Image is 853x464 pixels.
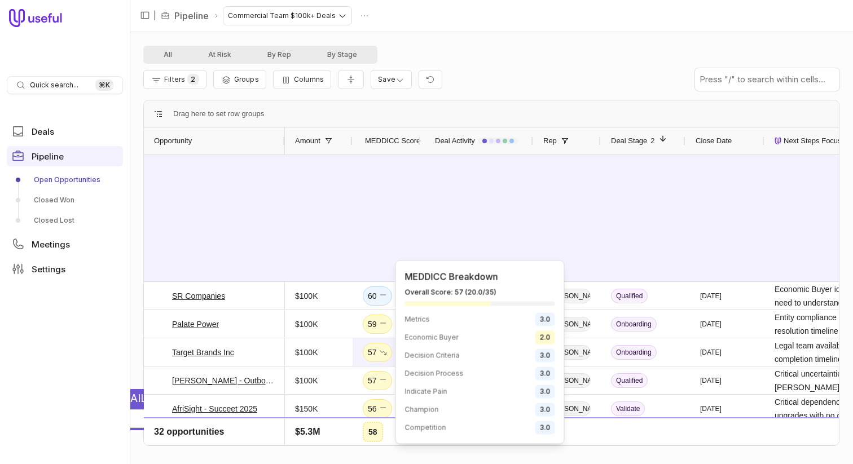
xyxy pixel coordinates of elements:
span: No change [379,430,387,444]
time: [DATE] [700,291,722,301]
span: Deal Activity [435,134,475,148]
span: 3.0 [535,421,555,435]
time: [DATE] [700,376,722,385]
span: No change [379,289,387,303]
span: Quick search... [30,81,78,90]
span: Next Steps Focus [784,134,842,148]
time: [DATE] [700,320,722,329]
a: SR Companies [172,289,225,303]
span: 3.0 [535,349,555,363]
span: Competition [405,423,446,432]
span: Validate [611,401,645,416]
span: [PERSON_NAME] [543,289,591,303]
span: Overall Score: 57 ( 20.0 / 35 ) [405,288,496,297]
span: Indicate Pain [405,387,447,396]
span: Champion [405,405,439,414]
div: 56 [368,402,387,416]
span: $150K [295,402,318,416]
span: 3.0 [535,385,555,399]
a: Target Brands Inc [172,346,234,359]
button: Actions [356,7,373,24]
div: MEDDICC Breakdown [405,270,555,284]
a: Settings [7,259,123,279]
span: Pipeline [32,152,64,161]
span: 3.0 [535,313,555,326]
span: Columns [294,75,324,83]
div: 57 [368,374,387,387]
span: MEDDICC Score [365,134,420,148]
button: Filter Pipeline [143,70,206,89]
span: 2 [187,74,199,85]
span: Deal Stage [611,134,647,148]
span: $100K [295,374,318,387]
span: Metrics [405,315,430,324]
button: Create a new saved view [371,70,412,89]
a: Viasat [172,430,194,444]
kbd: ⌘ K [95,79,113,91]
div: 59 [368,317,387,331]
button: By Rep [249,48,309,61]
a: Closed Won [7,191,123,209]
span: Decision Process [405,369,464,378]
span: 3.0 [535,403,555,417]
span: Decision Criteria [405,351,460,360]
span: Save [378,75,395,83]
time: [DATE] [700,432,722,441]
button: Group Pipeline [213,70,266,89]
span: Onboarding [611,317,657,332]
a: Closed Lost [7,211,123,229]
span: 3.0 [535,367,555,381]
a: Meetings [7,234,123,254]
span: Qualified [611,289,648,303]
span: Qualified [611,373,648,388]
div: 56 [368,430,387,444]
button: Columns [273,70,331,89]
span: [PERSON_NAME] [543,430,591,444]
button: By Stage [309,48,375,61]
a: [PERSON_NAME] - Outbound [172,374,275,387]
span: No change [379,374,387,387]
a: Pipeline [7,146,123,166]
input: Press "/" to search within cells... [695,68,839,91]
span: Deals [32,127,54,136]
span: Economic Buyer [405,333,459,342]
span: Settings [32,265,65,273]
span: 2 [647,134,654,148]
time: [DATE] [700,404,722,413]
time: [DATE] [700,348,722,357]
span: $100K [295,430,318,444]
span: Opportunity [154,134,192,148]
span: [PERSON_NAME] [543,373,591,388]
span: Amount [295,134,320,148]
a: AfriSight - Succeet 2025 [172,402,257,416]
a: Open Opportunities [7,171,123,189]
button: All [146,48,190,61]
span: No change [379,402,387,416]
span: Onboarding [611,345,657,360]
span: [PERSON_NAME] [543,345,591,360]
span: No change [379,317,387,331]
span: 2.0 [535,331,555,344]
span: Close Date [696,134,732,148]
button: Collapse sidebar [137,7,153,24]
a: Pipeline [174,9,209,23]
div: Row Groups [173,107,264,121]
button: At Risk [190,48,249,61]
span: Filters [164,75,185,83]
span: $100K [295,346,318,359]
div: 57 [368,346,387,359]
span: $100K [295,289,318,303]
span: Validate [611,430,645,444]
span: Drag here to set row groups [173,107,264,121]
div: 60 [368,289,387,303]
a: Deals [7,121,123,142]
span: | [153,9,156,23]
a: Palate Power [172,317,219,331]
button: Reset view [419,70,442,90]
span: Meetings [32,240,70,249]
div: Pipeline submenu [7,171,123,229]
span: $100K [295,317,318,331]
div: MEDDICC Score [363,127,410,154]
span: Rep [543,134,557,148]
span: [PERSON_NAME] [543,317,591,332]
